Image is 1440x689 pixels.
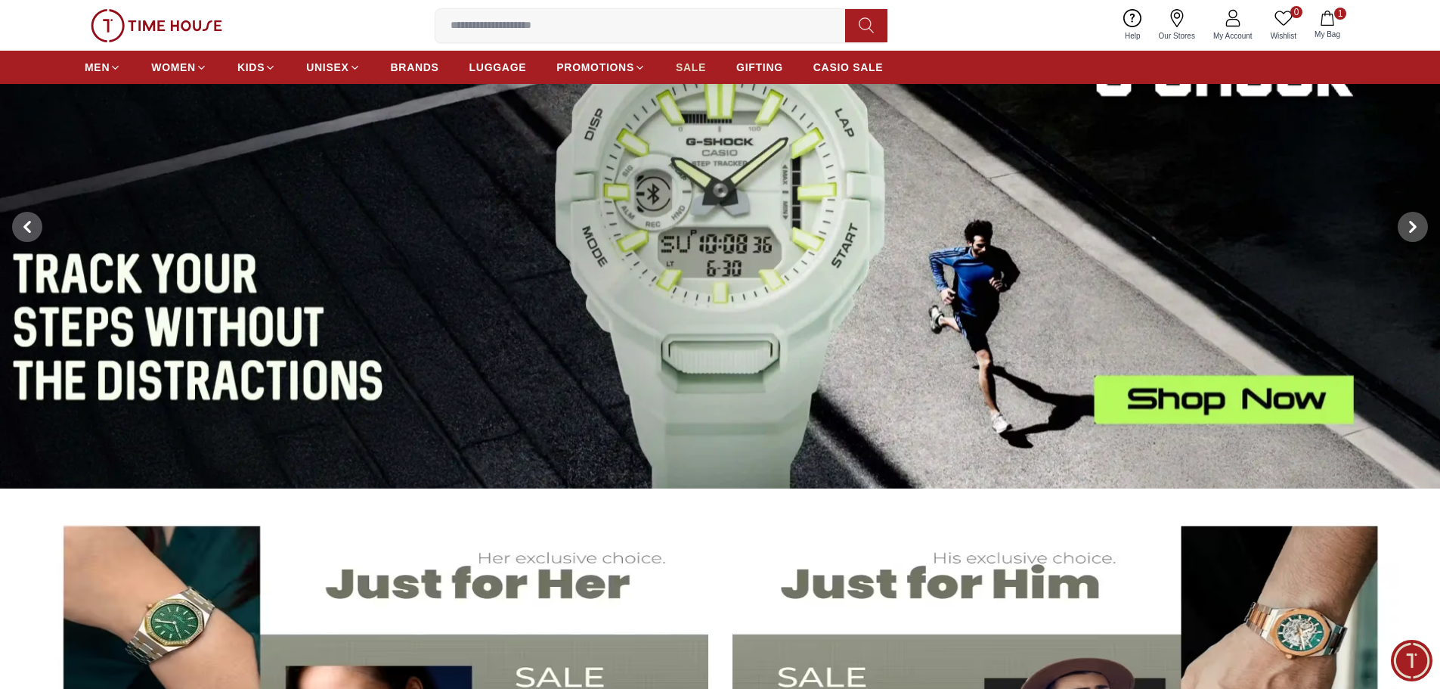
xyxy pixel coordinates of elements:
[85,60,110,75] span: MEN
[676,54,706,81] a: SALE
[736,60,783,75] span: GIFTING
[19,204,283,262] div: Timehousecompany
[19,320,283,380] div: Chat with us now
[237,60,265,75] span: KIDS
[237,54,276,81] a: KIDS
[1150,6,1204,45] a: Our Stores
[556,60,634,75] span: PROMOTIONS
[85,54,121,81] a: MEN
[5,426,147,476] div: Home
[1391,640,1432,681] div: Chat Widget
[391,54,439,81] a: BRANDS
[813,54,884,81] a: CASIO SALE
[150,426,297,476] div: Conversation
[469,54,527,81] a: LUGGAGE
[60,459,91,471] span: Home
[391,60,439,75] span: BRANDS
[736,54,783,81] a: GIFTING
[151,60,196,75] span: WOMEN
[1308,29,1346,40] span: My Bag
[20,20,50,50] img: Company logo
[676,60,706,75] span: SALE
[1290,6,1302,18] span: 0
[556,54,646,81] a: PROMOTIONS
[1305,8,1349,43] button: 1My Bag
[19,269,283,301] div: Find your dream watch—experts ready to assist!
[1262,6,1305,45] a: 0Wishlist
[469,60,527,75] span: LUGGAGE
[1116,6,1150,45] a: Help
[91,9,222,42] img: ...
[1334,8,1346,20] span: 1
[151,54,207,81] a: WOMEN
[1207,30,1259,42] span: My Account
[1153,30,1201,42] span: Our Stores
[70,340,257,360] span: Chat with us now
[188,459,258,471] span: Conversation
[1265,30,1302,42] span: Wishlist
[306,54,360,81] a: UNISEX
[306,60,348,75] span: UNISEX
[813,60,884,75] span: CASIO SALE
[1119,30,1147,42] span: Help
